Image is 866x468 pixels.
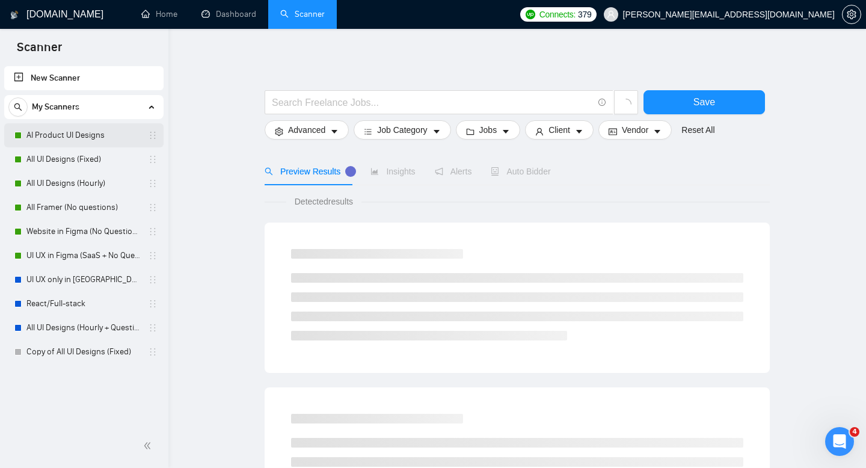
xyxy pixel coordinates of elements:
span: idcard [609,127,617,136]
span: double-left [143,440,155,452]
a: UI UX only in [GEOGRAPHIC_DATA] [26,268,141,292]
span: setting [275,127,283,136]
span: holder [148,347,158,357]
button: Save [643,90,765,114]
a: Website in Figma (No Questions) [26,220,141,244]
span: holder [148,323,158,333]
button: folderJobscaret-down [456,120,521,140]
span: search [265,167,273,176]
span: holder [148,299,158,309]
span: Client [548,123,570,137]
span: Connects: [539,8,576,21]
a: searchScanner [280,9,325,19]
span: folder [466,127,474,136]
span: area-chart [370,167,379,176]
input: Search Freelance Jobs... [272,95,593,110]
span: Scanner [7,38,72,64]
span: Insights [370,167,415,176]
button: userClientcaret-down [525,120,594,140]
a: New Scanner [14,66,154,90]
span: Save [693,94,715,109]
span: My Scanners [32,95,79,119]
span: caret-down [330,127,339,136]
span: caret-down [502,127,510,136]
a: All UI Designs (Hourly + Questions) [26,316,141,340]
span: Detected results [286,195,361,208]
span: notification [435,167,443,176]
span: user [607,10,615,19]
button: setting [842,5,861,24]
span: holder [148,251,158,260]
span: caret-down [575,127,583,136]
a: All Framer (No questions) [26,196,141,220]
span: robot [491,167,499,176]
span: loading [621,99,631,109]
span: Vendor [622,123,648,137]
li: New Scanner [4,66,164,90]
span: Advanced [288,123,325,137]
span: Auto Bidder [491,167,550,176]
span: holder [148,155,158,164]
a: All UI Designs (Hourly) [26,171,141,196]
button: settingAdvancedcaret-down [265,120,349,140]
span: holder [148,203,158,212]
a: Copy of All UI Designs (Fixed) [26,340,141,364]
a: Reset All [681,123,714,137]
iframe: Intercom live chat [825,427,854,456]
span: holder [148,179,158,188]
a: All UI Designs (Fixed) [26,147,141,171]
a: setting [842,10,861,19]
span: caret-down [432,127,441,136]
span: setting [843,10,861,19]
span: 379 [578,8,591,21]
button: search [8,97,28,117]
a: UI UX in Figma (SaaS + No Questions) [26,244,141,268]
span: Job Category [377,123,427,137]
span: Jobs [479,123,497,137]
span: caret-down [653,127,662,136]
span: holder [148,131,158,140]
img: logo [10,5,19,25]
button: barsJob Categorycaret-down [354,120,450,140]
span: user [535,127,544,136]
a: homeHome [141,9,177,19]
a: React/Full-stack [26,292,141,316]
a: dashboardDashboard [201,9,256,19]
span: bars [364,127,372,136]
span: info-circle [598,99,606,106]
span: holder [148,227,158,236]
span: search [9,103,27,111]
span: holder [148,275,158,285]
li: My Scanners [4,95,164,364]
a: AI Product UI Designs [26,123,141,147]
span: Alerts [435,167,472,176]
div: Tooltip anchor [345,166,356,177]
span: Preview Results [265,167,351,176]
span: 4 [850,427,859,437]
button: idcardVendorcaret-down [598,120,672,140]
img: upwork-logo.png [526,10,535,19]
